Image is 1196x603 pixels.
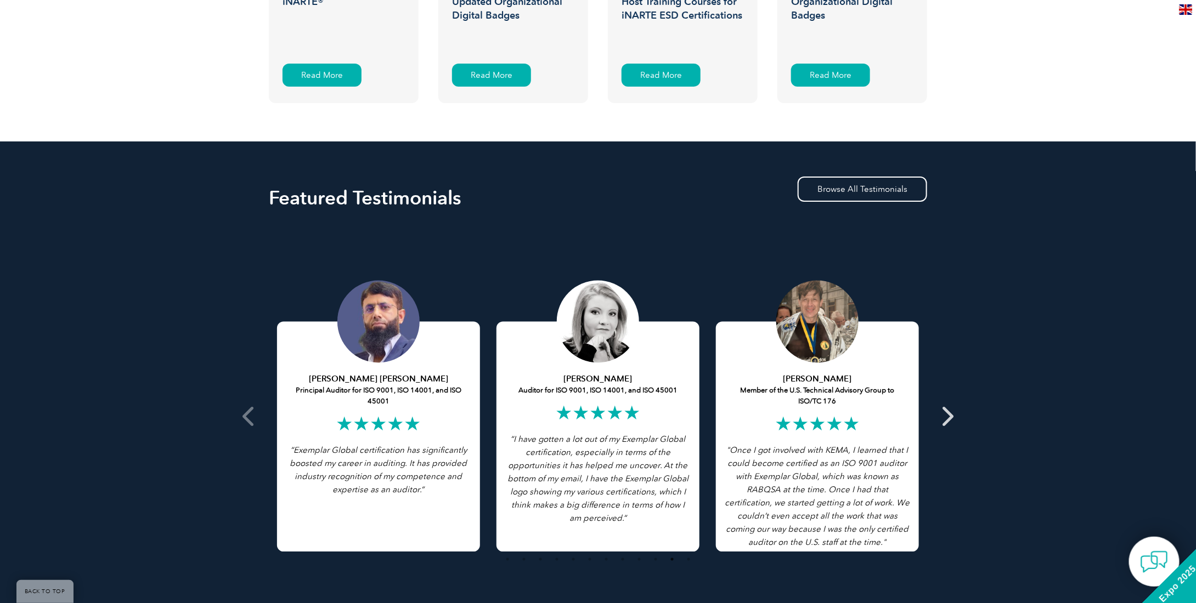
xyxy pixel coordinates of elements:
[285,416,472,433] h2: ★★★★★
[535,554,546,565] button: 3 of 4
[283,64,362,87] div: Read More
[724,416,911,433] h2: ★★★★★
[683,554,694,565] button: 12 of 4
[290,446,467,495] em: “
[617,554,628,565] button: 8 of 4
[568,554,579,565] button: 5 of 4
[725,446,910,548] i: "Once I got involved with KEMA, I learned that I could become certified as an ISO 9001 auditor wi...
[791,64,870,87] div: Read More
[564,374,633,384] strong: [PERSON_NAME]
[551,554,562,565] button: 4 of 4
[634,554,645,565] button: 9 of 4
[290,446,467,495] i: ”
[502,554,513,565] button: 1 of 4
[505,405,691,422] h2: ★★★★★
[285,374,472,407] h5: Principal Auditor for ISO 9001, ISO 14001, and ISO 45001
[518,554,529,565] button: 2 of 4
[650,554,661,565] button: 10 of 4
[798,177,927,202] a: Browse All Testimonials
[667,554,678,565] button: 11 of 4
[1141,548,1168,576] img: contact-chat.png
[622,64,701,87] div: Read More
[1179,4,1193,15] img: en
[724,374,911,407] h5: Member of the U.S. Technical Advisory Group to ISO/TC 176
[309,374,448,384] strong: [PERSON_NAME] [PERSON_NAME]
[601,554,612,565] button: 7 of 4
[783,374,852,384] strong: [PERSON_NAME]
[269,189,927,207] h2: Featured Testimonials
[16,580,74,603] a: BACK TO TOP
[452,64,531,87] div: Read More
[507,435,689,524] i: ”
[290,446,467,495] span: Exemplar Global certification has significantly boosted my career in auditing. It has provided in...
[584,554,595,565] button: 6 of 4
[505,374,691,396] h5: Auditor for ISO 9001, ISO 14001, and ISO 45001
[507,435,689,524] em: “I have gotten a lot out of my Exemplar Global certification, especially in terms of the opportun...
